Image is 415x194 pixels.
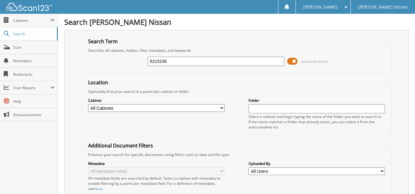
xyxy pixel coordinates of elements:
[13,45,55,50] span: Scan
[13,58,55,63] span: Reminders
[249,98,385,103] label: Folder
[13,112,55,117] span: Announcements
[85,89,388,94] div: Optionally limit your search to a particular cabinet or folder
[88,176,225,191] div: All metadata fields are searched by default. Select a cabinet with metadata to enable filtering b...
[85,48,388,53] div: Searches all cabinets, folders, files, metadata, and keywords
[64,17,409,27] h1: Search [PERSON_NAME] Nissan
[85,152,388,157] div: Enhance your search for specific documents using filters such as date and file type.
[13,85,50,90] span: User Reports
[6,3,52,11] img: scan123-logo-white.svg
[303,5,338,9] span: [PERSON_NAME]
[13,31,54,36] span: Search
[358,5,408,9] span: [PERSON_NAME] Nissan
[85,142,156,149] legend: Additional Document Filters
[85,38,121,45] legend: Search Term
[384,165,415,194] iframe: Chat Widget
[13,72,55,77] span: Bookmarks
[249,161,385,166] label: Uploaded By
[88,161,225,166] label: Metadata
[88,98,225,103] label: Cabinet
[94,186,102,191] a: here
[301,59,328,64] span: Advanced Search
[13,18,50,23] span: Cabinets
[13,99,55,104] span: Help
[85,79,111,86] legend: Location
[249,114,385,130] div: Select a cabinet and begin typing the name of the folder you want to search in. If the name match...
